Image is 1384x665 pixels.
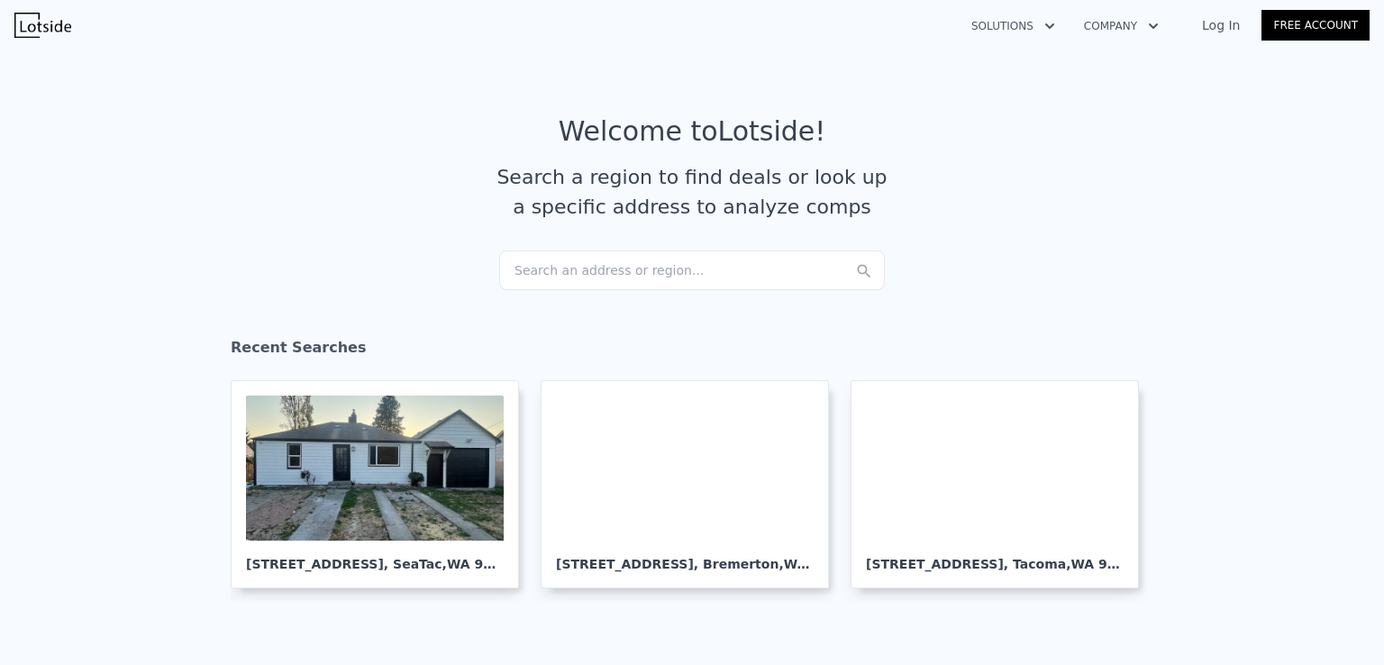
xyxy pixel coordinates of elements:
a: Log In [1180,16,1261,34]
div: Welcome to Lotside ! [559,115,826,148]
span: , WA 98188 [442,557,519,571]
div: [STREET_ADDRESS] , SeaTac [246,541,504,573]
span: , WA 98312 [778,557,855,571]
button: Company [1070,10,1173,42]
div: Search a region to find deals or look up a specific address to analyze comps [490,162,894,222]
div: [STREET_ADDRESS] , Tacoma [866,541,1124,573]
div: Recent Searches [231,323,1153,380]
a: Free Account [1261,10,1370,41]
button: Solutions [957,10,1070,42]
img: Lotside [14,13,71,38]
a: [STREET_ADDRESS], SeaTac,WA 98188 [231,380,533,588]
span: , WA 98422 [1066,557,1143,571]
div: [STREET_ADDRESS] , Bremerton [556,541,814,573]
a: [STREET_ADDRESS], Bremerton,WA 98312 [541,380,843,588]
div: Search an address or region... [499,251,885,290]
a: [STREET_ADDRESS], Tacoma,WA 98422 [851,380,1153,588]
